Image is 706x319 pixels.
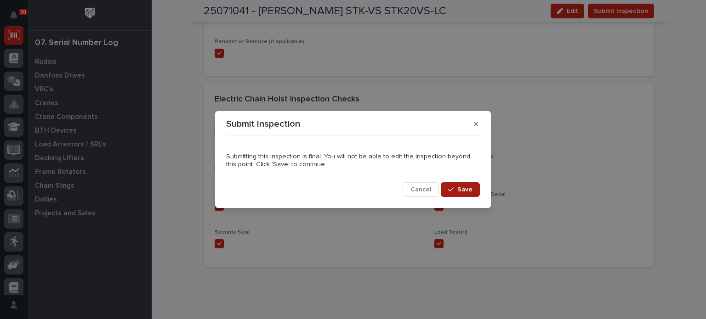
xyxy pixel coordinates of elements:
button: Save [441,182,480,197]
span: Cancel [410,185,431,194]
p: Submit Inspection [226,118,300,129]
span: Save [457,185,473,194]
button: Cancel [403,182,439,197]
p: Submitting this inspection is final. You will not be able to edit the inspection beyond this poin... [226,153,480,168]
